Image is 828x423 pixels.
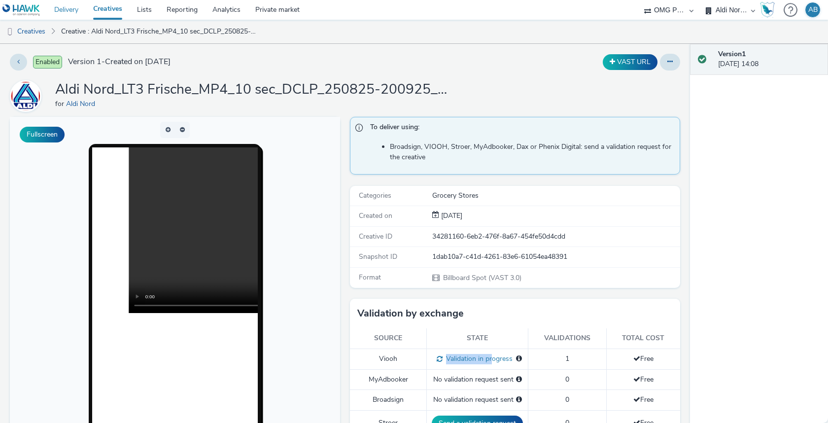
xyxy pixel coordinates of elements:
span: for [55,99,66,108]
img: dooh [5,27,15,37]
span: Snapshot ID [359,252,397,261]
div: Please select a deal below and click on Send to send a validation request to MyAdbooker. [516,375,522,385]
span: Validation in progress [443,354,513,363]
span: Free [633,395,654,404]
a: Aldi Nord [10,91,45,101]
span: Free [633,354,654,363]
td: MyAdbooker [350,369,427,389]
a: Hawk Academy [760,2,779,18]
a: Creative : Aldi Nord_LT3 Frische_MP4_10 sec_DCLP_250825-200925_29082025 - KW36 [56,20,263,43]
li: Broadsign, VIOOH, Stroer, MyAdbooker, Dax or Phenix Digital: send a validation request for the cr... [390,142,675,162]
div: Grocery Stores [432,191,679,201]
div: 1dab10a7-c41d-4261-83e6-61054ea48391 [432,252,679,262]
span: 1 [565,354,569,363]
img: Aldi Nord [11,81,40,111]
button: VAST URL [603,54,657,70]
td: Viooh [350,349,427,369]
span: Enabled [33,56,62,69]
div: Please select a deal below and click on Send to send a validation request to Broadsign. [516,395,522,405]
th: Validations [528,328,606,349]
span: 0 [565,395,569,404]
th: State [427,328,528,349]
span: 0 [565,375,569,384]
strong: Version 1 [718,49,746,59]
span: Free [633,375,654,384]
div: No validation request sent [432,395,523,405]
button: Fullscreen [20,127,65,142]
h3: Validation by exchange [357,306,464,321]
div: 34281160-6eb2-476f-8a67-454fe50d4cdd [432,232,679,242]
th: Source [350,328,427,349]
div: Creation 29 August 2025, 14:08 [439,211,462,221]
img: Hawk Academy [760,2,775,18]
a: Aldi Nord [66,99,99,108]
span: Categories [359,191,391,200]
img: undefined Logo [2,4,40,16]
th: Total cost [606,328,680,349]
span: Created on [359,211,392,220]
div: Duplicate the creative as a VAST URL [600,54,660,70]
div: No validation request sent [432,375,523,385]
span: Version 1 - Created on [DATE] [68,56,171,68]
div: [DATE] 14:08 [718,49,820,70]
div: AB [808,2,818,17]
span: Format [359,273,381,282]
span: To deliver using: [370,122,670,135]
h1: Aldi Nord_LT3 Frische_MP4_10 sec_DCLP_250825-200925_29082025 - KW36 [55,80,449,99]
span: [DATE] [439,211,462,220]
span: Billboard Spot (VAST 3.0) [442,273,521,282]
span: Creative ID [359,232,392,241]
td: Broadsign [350,390,427,410]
